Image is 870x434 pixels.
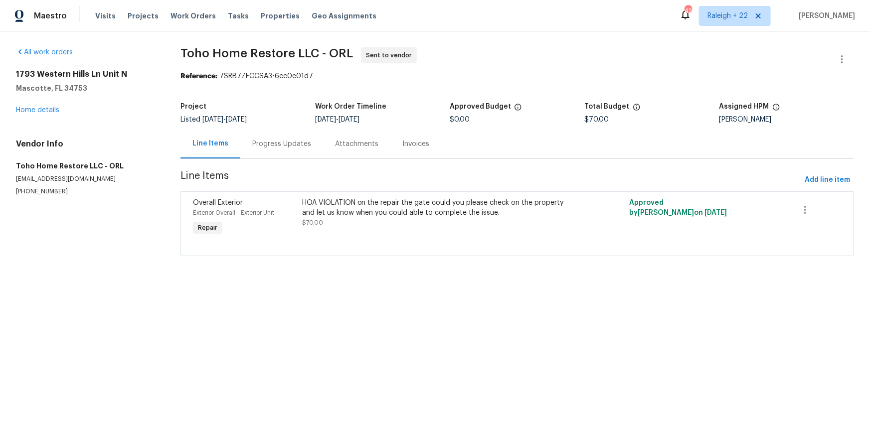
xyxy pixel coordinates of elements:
span: Sent to vendor [366,50,416,60]
h5: Assigned HPM [719,103,769,110]
span: Exterior Overall - Exterior Unit [193,210,274,216]
span: - [202,116,247,123]
h5: Total Budget [585,103,630,110]
div: HOA VIOLATION on the repair the gate could you please check on the property and let us know when ... [302,198,569,218]
span: Toho Home Restore LLC - ORL [180,47,353,59]
h4: Vendor Info [16,139,157,149]
span: $0.00 [450,116,470,123]
h5: Mascotte, FL 34753 [16,83,157,93]
b: Reference: [180,73,217,80]
span: The total cost of line items that have been approved by both Opendoor and the Trade Partner. This... [514,103,522,116]
div: [PERSON_NAME] [719,116,854,123]
span: Work Orders [171,11,216,21]
div: Attachments [335,139,378,149]
span: Tasks [228,12,249,19]
span: Geo Assignments [312,11,376,21]
div: 423 [685,6,692,16]
div: Line Items [192,139,228,148]
div: 7SRB7ZFCCSA3-6cc0e01d7 [180,71,854,81]
span: $70.00 [302,220,323,226]
h5: Project [180,103,206,110]
h5: Approved Budget [450,103,511,110]
span: [DATE] [339,116,359,123]
span: Repair [194,223,221,233]
span: [DATE] [226,116,247,123]
span: Projects [128,11,159,21]
a: Home details [16,107,59,114]
span: Overall Exterior [193,199,243,206]
span: Listed [180,116,247,123]
h2: 1793 Western Hills Ln Unit N [16,69,157,79]
span: - [315,116,359,123]
h5: Work Order Timeline [315,103,386,110]
span: [DATE] [315,116,336,123]
span: Add line item [805,174,850,186]
h5: Toho Home Restore LLC - ORL [16,161,157,171]
a: All work orders [16,49,73,56]
span: Raleigh + 22 [707,11,748,21]
span: Properties [261,11,300,21]
p: [PHONE_NUMBER] [16,187,157,196]
span: [DATE] [202,116,223,123]
span: The total cost of line items that have been proposed by Opendoor. This sum includes line items th... [633,103,641,116]
div: Progress Updates [252,139,311,149]
span: $70.00 [585,116,609,123]
span: Line Items [180,171,801,189]
span: Maestro [34,11,67,21]
button: Add line item [801,171,854,189]
span: Visits [95,11,116,21]
span: [DATE] [704,209,727,216]
p: [EMAIL_ADDRESS][DOMAIN_NAME] [16,175,157,183]
div: Invoices [402,139,429,149]
span: Approved by [PERSON_NAME] on [629,199,727,216]
span: [PERSON_NAME] [795,11,855,21]
span: The hpm assigned to this work order. [772,103,780,116]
